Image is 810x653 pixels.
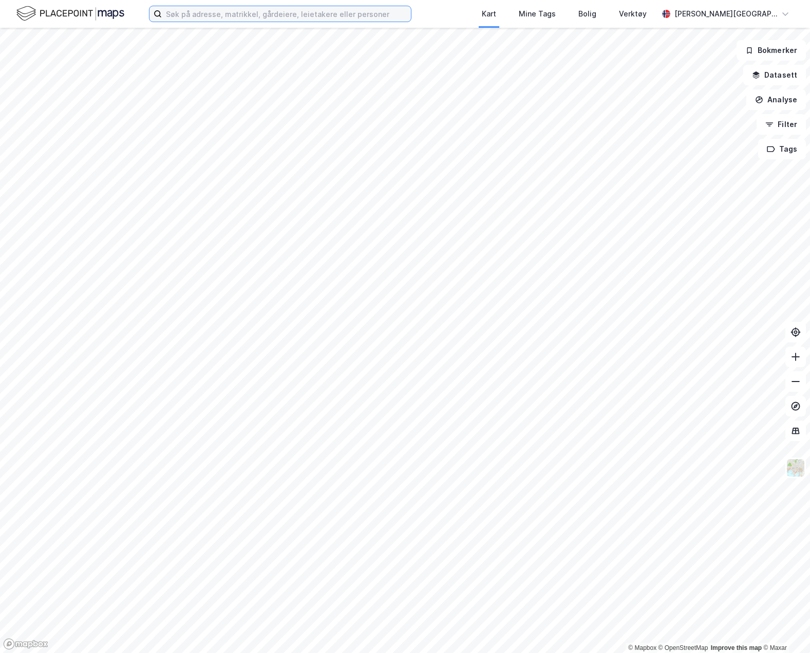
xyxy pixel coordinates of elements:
div: Verktøy [619,8,647,20]
div: Bolig [578,8,596,20]
button: Datasett [743,65,806,85]
iframe: Chat Widget [759,604,810,653]
a: OpenStreetMap [658,644,708,651]
a: Mapbox homepage [3,638,48,650]
button: Tags [758,139,806,159]
button: Bokmerker [737,40,806,61]
a: Improve this map [711,644,762,651]
div: Mine Tags [519,8,556,20]
img: Z [786,458,805,478]
div: Kart [482,8,496,20]
button: Analyse [746,89,806,110]
div: Kontrollprogram for chat [759,604,810,653]
button: Filter [757,114,806,135]
a: Mapbox [628,644,656,651]
div: [PERSON_NAME][GEOGRAPHIC_DATA] [674,8,777,20]
img: logo.f888ab2527a4732fd821a326f86c7f29.svg [16,5,124,23]
input: Søk på adresse, matrikkel, gårdeiere, leietakere eller personer [162,6,411,22]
